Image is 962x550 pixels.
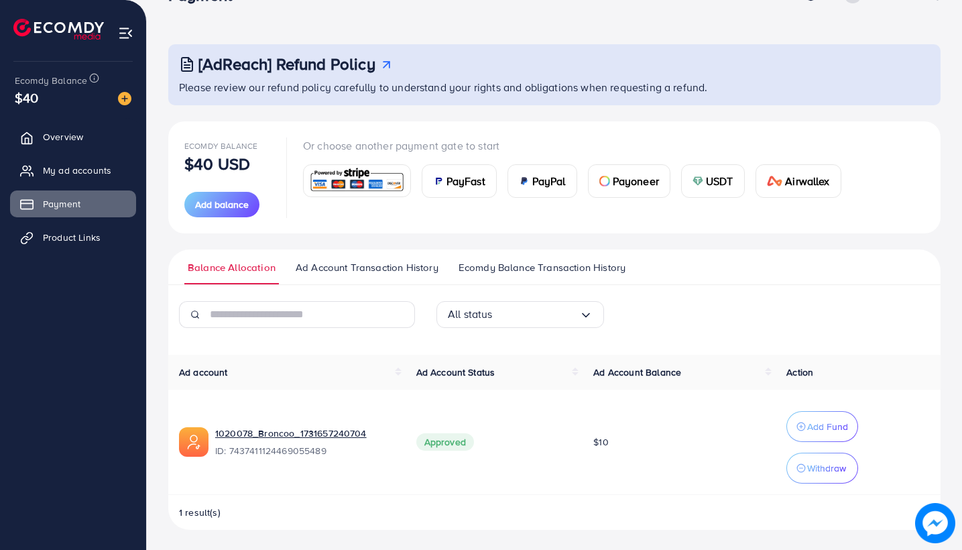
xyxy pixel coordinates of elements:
[593,435,608,449] span: $10
[436,301,604,328] div: Search for option
[706,173,733,189] span: USDT
[43,164,111,177] span: My ad accounts
[43,231,101,244] span: Product Links
[118,92,131,105] img: image
[807,419,848,435] p: Add Fund
[459,260,625,275] span: Ecomdy Balance Transaction History
[303,164,411,197] a: card
[179,366,228,379] span: Ad account
[13,19,104,40] img: logo
[807,460,846,476] p: Withdraw
[198,54,375,74] h3: [AdReach] Refund Policy
[303,137,852,154] p: Or choose another payment gate to start
[786,453,858,484] button: Withdraw
[184,192,259,217] button: Add balance
[588,164,670,198] a: cardPayoneer
[10,123,136,150] a: Overview
[593,366,681,379] span: Ad Account Balance
[15,74,87,87] span: Ecomdy Balance
[422,164,497,198] a: cardPayFast
[179,427,208,457] img: ic-ads-acc.e4c84228.svg
[416,433,474,451] span: Approved
[118,25,133,41] img: menu
[10,224,136,251] a: Product Links
[681,164,745,198] a: cardUSDT
[693,176,703,186] img: card
[448,304,493,325] span: All status
[785,173,829,189] span: Airwallex
[10,190,136,217] a: Payment
[786,411,858,442] button: Add Fund
[756,164,841,198] a: cardAirwallex
[416,366,495,379] span: Ad Account Status
[15,88,38,107] span: $40
[613,173,659,189] span: Payoneer
[308,166,406,195] img: card
[296,260,438,275] span: Ad Account Transaction History
[215,444,395,457] span: ID: 7437411124469055489
[519,176,530,186] img: card
[599,176,610,186] img: card
[43,197,80,211] span: Payment
[188,260,276,275] span: Balance Allocation
[433,176,444,186] img: card
[507,164,577,198] a: cardPayPal
[786,366,813,379] span: Action
[179,506,221,519] span: 1 result(s)
[767,176,783,186] img: card
[10,157,136,184] a: My ad accounts
[184,140,257,152] span: Ecomdy Balance
[446,173,485,189] span: PayFast
[43,130,83,144] span: Overview
[215,427,367,440] a: 1020078_Broncoo_1731657240704
[179,79,933,95] p: Please review our refund policy carefully to understand your rights and obligations when requesti...
[215,427,395,457] div: <span class='underline'>1020078_Broncoo_1731657240704</span></br>7437411124469055489
[532,173,566,189] span: PayPal
[195,198,249,211] span: Add balance
[915,503,955,543] img: image
[493,304,579,325] input: Search for option
[184,156,250,172] p: $40 USD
